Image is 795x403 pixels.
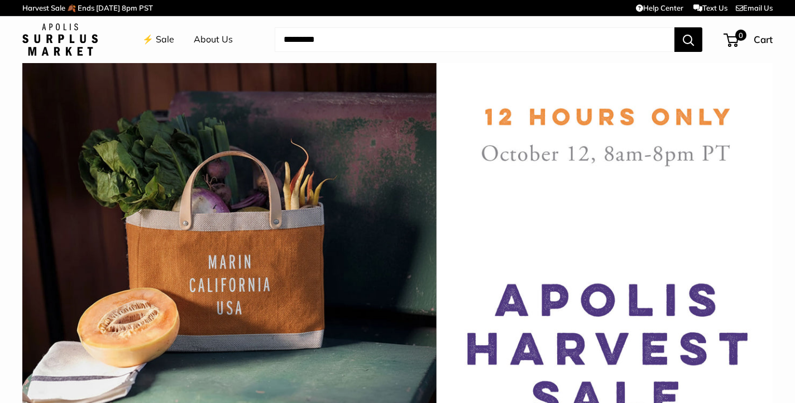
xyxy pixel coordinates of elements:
[735,30,746,41] span: 0
[275,27,674,52] input: Search...
[725,31,773,49] a: 0 Cart
[736,3,773,12] a: Email Us
[754,33,773,45] span: Cart
[693,3,727,12] a: Text Us
[22,23,98,56] img: Apolis: Surplus Market
[142,31,174,48] a: ⚡️ Sale
[636,3,683,12] a: Help Center
[194,31,233,48] a: About Us
[674,27,702,52] button: Search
